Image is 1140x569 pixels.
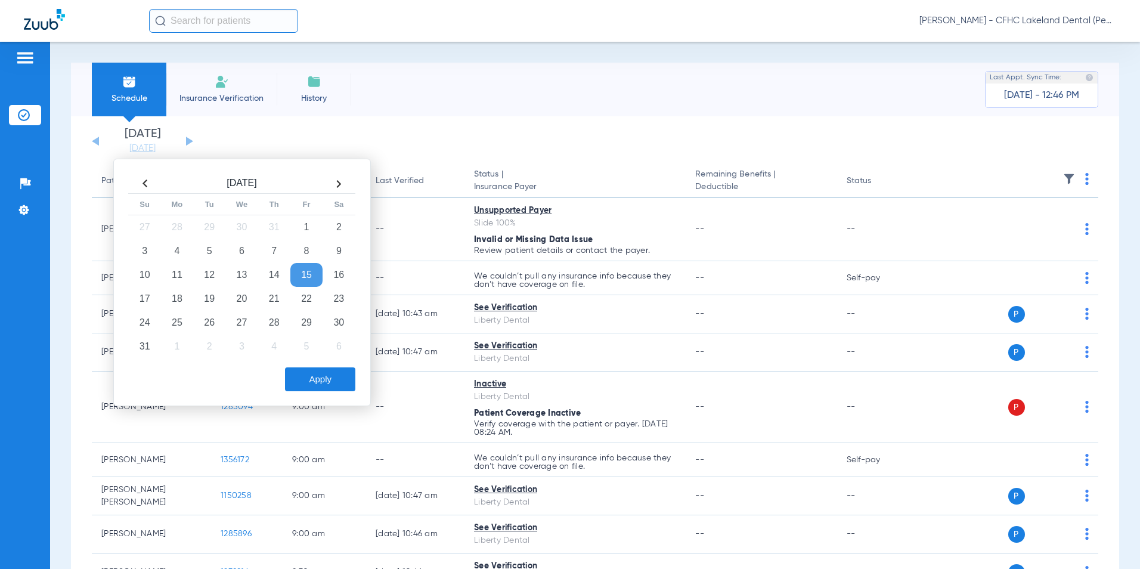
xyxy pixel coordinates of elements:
img: Search Icon [155,16,166,26]
td: Self-pay [837,261,918,295]
td: -- [837,198,918,261]
span: Insurance Payer [474,181,676,193]
span: Last Appt. Sync Time: [990,72,1061,84]
img: group-dot-blue.svg [1085,401,1089,413]
td: -- [837,515,918,553]
div: See Verification [474,522,676,534]
div: Liberty Dental [474,496,676,509]
span: -- [695,530,704,538]
img: group-dot-blue.svg [1085,272,1089,284]
p: We couldn’t pull any insurance info because they don’t have coverage on file. [474,272,676,289]
span: -- [695,225,704,233]
span: [PERSON_NAME] - CFHC Lakeland Dental (Peds) [919,15,1116,27]
img: group-dot-blue.svg [1085,346,1089,358]
span: [DATE] - 12:46 PM [1004,89,1079,101]
span: -- [695,310,704,318]
li: [DATE] [107,128,178,154]
td: -- [366,261,464,295]
input: Search for patients [149,9,298,33]
img: last sync help info [1085,73,1093,82]
span: P [1008,526,1025,543]
span: Insurance Verification [175,92,268,104]
span: -- [695,403,704,411]
th: Remaining Benefits | [686,165,837,198]
div: Last Verified [376,175,455,187]
td: -- [837,372,918,443]
span: Patient Coverage Inactive [474,409,581,418]
td: -- [366,372,464,443]
td: Self-pay [837,443,918,477]
img: History [307,75,321,89]
td: -- [366,443,464,477]
span: Schedule [101,92,157,104]
p: Review patient details or contact the payer. [474,246,676,255]
img: group-dot-blue.svg [1085,454,1089,466]
a: [DATE] [107,143,178,154]
span: Deductible [695,181,827,193]
p: We couldn’t pull any insurance info because they don’t have coverage on file. [474,454,676,471]
img: group-dot-blue.svg [1085,173,1089,185]
td: [DATE] 10:47 AM [366,333,464,372]
div: Patient Name [101,175,154,187]
span: Invalid or Missing Data Issue [474,236,593,244]
div: Unsupported Payer [474,205,676,217]
span: 1285094 [221,403,253,411]
span: 1150258 [221,491,252,500]
td: -- [366,198,464,261]
div: See Verification [474,340,676,352]
td: [DATE] 10:43 AM [366,295,464,333]
button: Apply [285,367,355,391]
p: Verify coverage with the patient or payer. [DATE] 08:24 AM. [474,420,676,437]
div: Slide 100% [474,217,676,230]
td: -- [837,333,918,372]
span: -- [695,274,704,282]
td: -- [837,295,918,333]
img: group-dot-blue.svg [1085,308,1089,320]
td: 9:00 AM [283,443,366,477]
div: Liberty Dental [474,314,676,327]
td: [DATE] 10:46 AM [366,515,464,553]
td: [PERSON_NAME] [92,515,211,553]
span: -- [695,491,704,500]
span: History [286,92,342,104]
iframe: Chat Widget [1080,512,1140,569]
div: Patient Name [101,175,202,187]
span: 1356172 [221,456,249,464]
td: [DATE] 10:47 AM [366,477,464,515]
img: Zuub Logo [24,9,65,30]
th: Status [837,165,918,198]
div: Last Verified [376,175,424,187]
img: filter.svg [1063,173,1075,185]
div: See Verification [474,484,676,496]
img: hamburger-icon [16,51,35,65]
div: Liberty Dental [474,534,676,547]
td: [PERSON_NAME] [92,372,211,443]
td: [PERSON_NAME] [92,443,211,477]
div: Liberty Dental [474,391,676,403]
span: P [1008,344,1025,361]
div: See Verification [474,302,676,314]
span: -- [695,456,704,464]
td: 9:00 AM [283,477,366,515]
th: Status | [464,165,686,198]
span: P [1008,399,1025,416]
td: 9:00 AM [283,372,366,443]
td: -- [837,477,918,515]
img: Schedule [122,75,137,89]
img: group-dot-blue.svg [1085,490,1089,502]
img: Manual Insurance Verification [215,75,229,89]
span: P [1008,488,1025,505]
img: group-dot-blue.svg [1085,223,1089,235]
td: [PERSON_NAME] [PERSON_NAME] [92,477,211,515]
td: 9:00 AM [283,515,366,553]
div: Liberty Dental [474,352,676,365]
th: [DATE] [161,174,323,194]
span: -- [695,348,704,356]
span: 1285896 [221,530,252,538]
div: Inactive [474,378,676,391]
span: P [1008,306,1025,323]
